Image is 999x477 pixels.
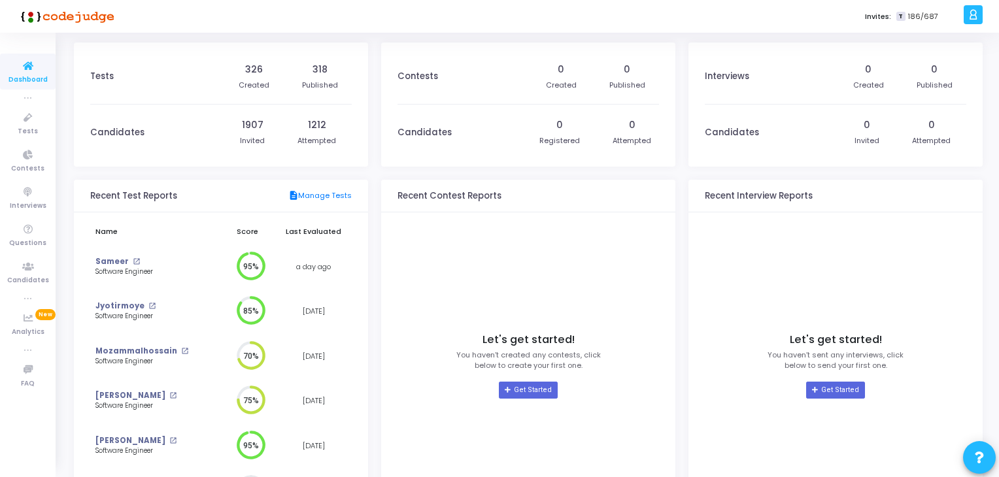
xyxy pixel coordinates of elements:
span: Tests [18,126,38,137]
div: Published [609,80,645,91]
div: 0 [865,63,872,76]
td: [DATE] [276,378,352,423]
h3: Recent Contest Reports [398,191,501,201]
a: Get Started [499,382,557,399]
h3: Contests [398,71,438,82]
h4: Let's get started! [483,333,575,346]
h3: Candidates [90,127,144,138]
div: Published [917,80,953,91]
div: Attempted [297,135,336,146]
p: You haven’t sent any interviews, click below to send your first one. [768,350,904,371]
div: Attempted [912,135,951,146]
mat-icon: open_in_new [169,437,177,444]
a: Get Started [806,382,864,399]
div: Software Engineer [95,312,197,321]
span: Questions [9,238,46,249]
mat-icon: open_in_new [133,258,140,265]
div: 0 [864,118,870,132]
mat-icon: open_in_new [148,303,156,310]
span: New [35,309,56,320]
span: Contests [11,163,44,174]
a: Mozammalhossain [95,346,177,357]
th: Name [90,219,219,244]
div: 318 [313,63,328,76]
div: Software Engineer [95,267,197,277]
td: [DATE] [276,289,352,334]
p: You haven’t created any contests, click below to create your first one. [456,350,601,371]
div: 0 [624,63,630,76]
h3: Tests [90,71,114,82]
div: 1907 [242,118,263,132]
h4: Let's get started! [790,333,882,346]
div: 0 [928,118,935,132]
div: Software Engineer [95,357,197,367]
div: 0 [629,118,635,132]
div: Created [546,80,577,91]
h3: Candidates [705,127,759,138]
div: Created [853,80,884,91]
div: Registered [539,135,580,146]
img: logo [16,3,114,29]
td: a day ago [276,244,352,289]
td: [DATE] [276,334,352,379]
div: 0 [558,63,564,76]
div: Attempted [613,135,651,146]
a: [PERSON_NAME] [95,435,165,446]
h3: Interviews [705,71,749,82]
div: Software Engineer [95,446,197,456]
h3: Recent Interview Reports [705,191,813,201]
div: 0 [556,118,563,132]
span: Analytics [12,327,44,338]
div: Created [239,80,269,91]
a: [PERSON_NAME] [95,390,165,401]
span: Candidates [7,275,49,286]
mat-icon: open_in_new [181,348,188,355]
a: Manage Tests [288,190,352,202]
mat-icon: open_in_new [169,392,177,399]
div: Published [302,80,338,91]
div: 1212 [308,118,326,132]
div: Software Engineer [95,401,197,411]
span: FAQ [21,378,35,389]
span: 186/687 [908,11,938,22]
label: Invites: [865,11,891,22]
h3: Recent Test Reports [90,191,177,201]
th: Score [219,219,276,244]
span: Interviews [10,201,46,212]
td: [DATE] [276,423,352,469]
div: Invited [240,135,265,146]
th: Last Evaluated [276,219,352,244]
mat-icon: description [288,190,298,202]
div: Invited [855,135,879,146]
a: Sameer [95,256,129,267]
a: Jyotirmoye [95,301,144,312]
span: Dashboard [8,74,48,86]
h3: Candidates [398,127,452,138]
div: 326 [245,63,263,76]
div: 0 [931,63,938,76]
span: T [896,12,905,22]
